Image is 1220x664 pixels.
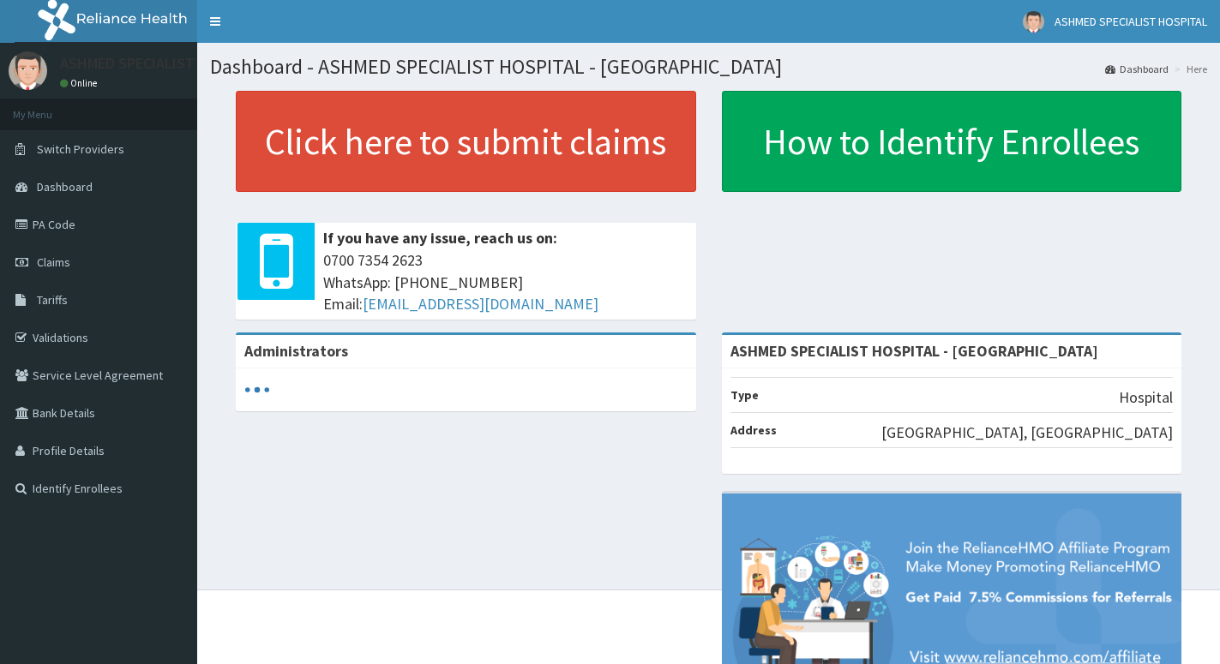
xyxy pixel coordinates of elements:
h1: Dashboard - ASHMED SPECIALIST HOSPITAL - [GEOGRAPHIC_DATA] [210,56,1207,78]
a: Dashboard [1105,62,1169,76]
span: Claims [37,254,70,270]
p: [GEOGRAPHIC_DATA], [GEOGRAPHIC_DATA] [881,422,1173,444]
b: Type [730,387,759,403]
span: Tariffs [37,292,68,308]
strong: ASHMED SPECIALIST HOSPITAL - [GEOGRAPHIC_DATA] [730,341,1098,361]
a: Online [60,77,101,89]
span: Switch Providers [37,141,124,157]
b: If you have any issue, reach us on: [323,228,557,248]
a: Click here to submit claims [236,91,696,192]
img: User Image [1023,11,1044,33]
span: ASHMED SPECIALIST HOSPITAL [1055,14,1207,29]
a: How to Identify Enrollees [722,91,1182,192]
p: ASHMED SPECIALIST HOSPITAL [60,56,265,71]
b: Address [730,422,777,438]
span: 0700 7354 2623 WhatsApp: [PHONE_NUMBER] Email: [323,249,688,315]
p: Hospital [1119,386,1173,409]
svg: audio-loading [244,377,270,403]
li: Here [1170,62,1207,76]
span: Dashboard [37,179,93,194]
a: [EMAIL_ADDRESS][DOMAIN_NAME] [363,294,598,314]
img: User Image [9,51,47,90]
b: Administrators [244,341,348,361]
